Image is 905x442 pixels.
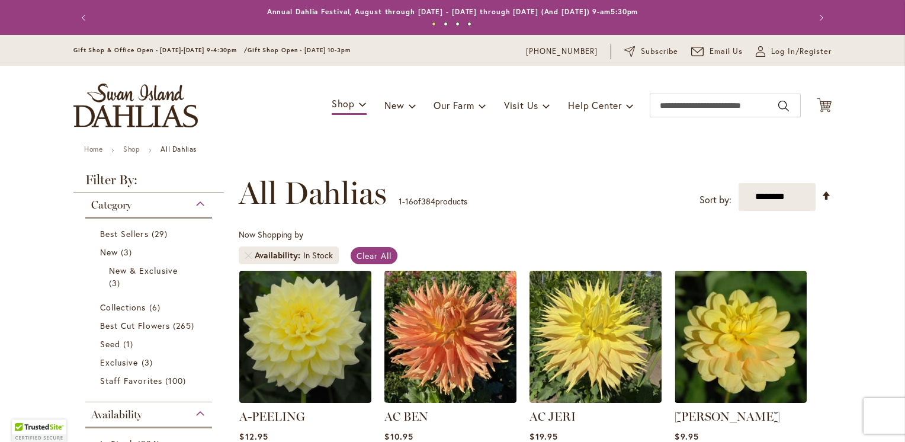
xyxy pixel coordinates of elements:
[384,99,404,111] span: New
[100,375,162,386] span: Staff Favorites
[710,46,743,57] span: Email Us
[100,320,170,331] span: Best Cut Flowers
[771,46,832,57] span: Log In/Register
[808,6,832,30] button: Next
[467,22,471,26] button: 4 of 4
[529,409,576,424] a: AC JERI
[239,431,268,442] span: $12.95
[73,6,97,30] button: Previous
[444,22,448,26] button: 2 of 4
[455,22,460,26] button: 3 of 4
[161,145,197,153] strong: All Dahlias
[239,409,305,424] a: A-PEELING
[100,302,146,313] span: Collections
[384,394,516,405] a: AC BEN
[399,192,467,211] p: - of products
[529,394,662,405] a: AC Jeri
[73,84,198,127] a: store logo
[675,431,698,442] span: $9.95
[384,409,428,424] a: AC BEN
[405,196,413,207] span: 16
[100,246,118,258] span: New
[624,46,678,57] a: Subscribe
[248,46,351,54] span: Gift Shop Open - [DATE] 10-3pm
[100,338,200,350] a: Seed
[267,7,638,16] a: Annual Dahlia Festival, August through [DATE] - [DATE] through [DATE] (And [DATE]) 9-am5:30pm
[100,228,200,240] a: Best Sellers
[432,22,436,26] button: 1 of 4
[399,196,402,207] span: 1
[100,338,120,350] span: Seed
[142,356,156,369] span: 3
[123,145,140,153] a: Shop
[109,264,191,289] a: New &amp; Exclusive
[149,301,163,313] span: 6
[351,247,397,264] a: Clear All
[100,301,200,313] a: Collections
[529,431,557,442] span: $19.95
[332,97,355,110] span: Shop
[529,271,662,403] img: AC Jeri
[255,249,303,261] span: Availability
[91,198,131,212] span: Category
[121,246,135,258] span: 3
[100,319,200,332] a: Best Cut Flowers
[100,356,200,369] a: Exclusive
[109,265,178,276] span: New & Exclusive
[123,338,136,350] span: 1
[239,271,371,403] img: A-Peeling
[109,277,123,289] span: 3
[384,431,413,442] span: $10.95
[434,99,474,111] span: Our Farm
[384,271,516,403] img: AC BEN
[239,229,303,240] span: Now Shopping by
[691,46,743,57] a: Email Us
[421,196,435,207] span: 384
[675,409,780,424] a: [PERSON_NAME]
[73,174,224,193] strong: Filter By:
[91,408,142,421] span: Availability
[152,228,171,240] span: 29
[303,249,333,261] div: In Stock
[756,46,832,57] a: Log In/Register
[9,400,42,433] iframe: Launch Accessibility Center
[504,99,538,111] span: Visit Us
[245,252,252,259] a: Remove Availability In Stock
[357,250,391,261] span: Clear All
[73,46,248,54] span: Gift Shop & Office Open - [DATE]-[DATE] 9-4:30pm /
[84,145,102,153] a: Home
[675,394,807,405] a: AHOY MATEY
[239,394,371,405] a: A-Peeling
[641,46,678,57] span: Subscribe
[239,175,387,211] span: All Dahlias
[675,271,807,403] img: AHOY MATEY
[100,228,149,239] span: Best Sellers
[568,99,622,111] span: Help Center
[100,374,200,387] a: Staff Favorites
[699,189,731,211] label: Sort by:
[173,319,197,332] span: 265
[100,357,138,368] span: Exclusive
[165,374,189,387] span: 100
[526,46,598,57] a: [PHONE_NUMBER]
[100,246,200,258] a: New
